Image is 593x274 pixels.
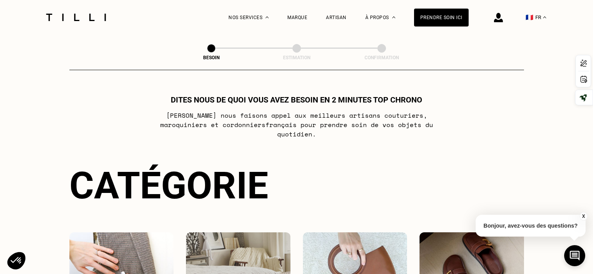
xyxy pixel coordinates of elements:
[494,13,503,22] img: icône connexion
[526,14,533,21] span: 🇫🇷
[172,55,250,60] div: Besoin
[43,14,109,21] img: Logo du service de couturière Tilli
[343,55,421,60] div: Confirmation
[579,212,587,221] button: X
[414,9,469,27] a: Prendre soin ici
[258,55,336,60] div: Estimation
[476,215,586,237] p: Bonjour, avez-vous des questions?
[171,95,422,104] h1: Dites nous de quoi vous avez besoin en 2 minutes top chrono
[69,164,524,207] div: Catégorie
[287,15,307,20] a: Marque
[326,15,347,20] a: Artisan
[392,16,395,18] img: Menu déroulant à propos
[266,16,269,18] img: Menu déroulant
[142,111,451,139] p: [PERSON_NAME] nous faisons appel aux meilleurs artisans couturiers , maroquiniers et cordonniers ...
[543,16,546,18] img: menu déroulant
